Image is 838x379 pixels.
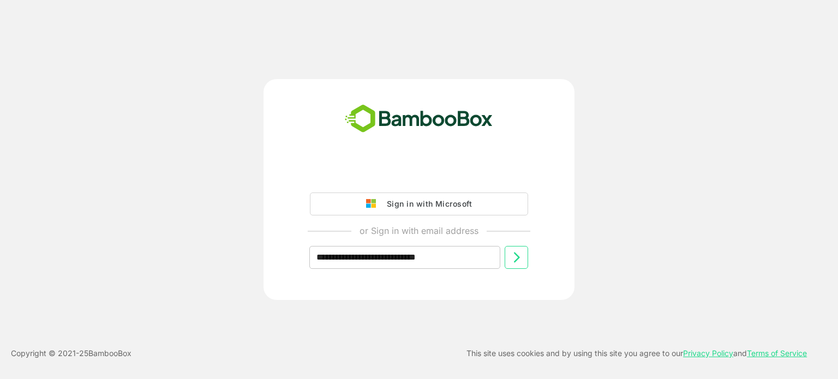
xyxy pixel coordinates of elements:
[304,162,534,186] iframe: Schaltfläche „Über Google anmelden“
[747,348,807,358] a: Terms of Service
[310,192,528,215] button: Sign in with Microsoft
[466,347,807,360] p: This site uses cookies and by using this site you agree to our and
[381,197,472,211] div: Sign in with Microsoft
[339,101,499,137] img: bamboobox
[366,199,381,209] img: google
[11,347,131,360] p: Copyright © 2021- 25 BambooBox
[683,348,733,358] a: Privacy Policy
[360,224,478,237] p: or Sign in with email address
